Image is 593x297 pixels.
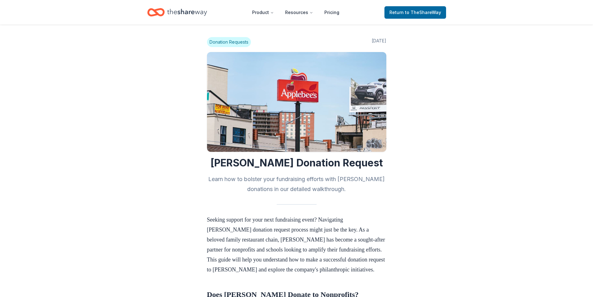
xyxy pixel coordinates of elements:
[207,52,386,152] img: Image for Applebee’s Donation Request
[389,9,441,16] span: Return
[207,157,386,169] h1: [PERSON_NAME] Donation Request
[319,6,344,19] a: Pricing
[280,6,318,19] button: Resources
[372,37,386,47] span: [DATE]
[207,174,386,194] h2: Learn how to bolster your fundraising efforts with [PERSON_NAME] donations in our detailed walkth...
[405,10,441,15] span: to TheShareWay
[384,6,446,19] a: Returnto TheShareWay
[207,37,251,47] span: Donation Requests
[207,215,386,275] p: Seeking support for your next fundraising event? Navigating [PERSON_NAME] donation request proces...
[147,5,207,20] a: Home
[247,6,279,19] button: Product
[247,5,344,20] nav: Main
